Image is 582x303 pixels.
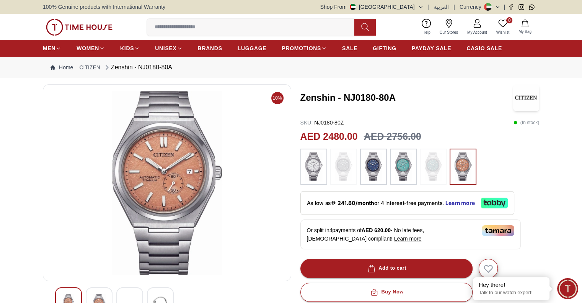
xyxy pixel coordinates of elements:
span: | [453,3,455,11]
span: 10% [271,92,284,104]
a: Instagram [518,4,524,10]
a: LUGGAGE [238,41,267,55]
span: BRANDS [198,44,222,52]
a: UNISEX [155,41,182,55]
div: Add to cart [366,264,406,273]
a: Our Stores [435,17,463,37]
a: CITIZEN [79,64,100,71]
div: Zenshin - NJ0180-80A [103,63,172,72]
img: ... [453,152,473,181]
button: العربية [434,3,449,11]
a: BRANDS [198,41,222,55]
span: 100% Genuine products with International Warranty [43,3,165,11]
span: KIDS [120,44,134,52]
a: KIDS [120,41,140,55]
span: My Account [464,29,490,35]
p: Talk to our watch expert! [479,290,544,296]
span: GIFTING [373,44,396,52]
img: Zenshin - NJ0180-80A [49,91,285,275]
p: NJ0180-80Z [300,119,344,126]
a: Home [51,64,73,71]
nav: Breadcrumb [43,57,539,78]
a: PAYDAY SALE [412,41,451,55]
div: Buy Now [369,288,403,296]
img: Zenshin - NJ0180-80A [513,84,539,111]
span: Our Stores [437,29,461,35]
span: WOMEN [77,44,99,52]
button: My Bag [514,18,536,36]
img: ... [334,152,353,181]
img: ... [304,152,323,181]
a: SALE [342,41,357,55]
span: PROMOTIONS [282,44,321,52]
span: AED 620.00 [362,227,391,233]
a: WOMEN [77,41,105,55]
a: MEN [43,41,61,55]
a: 0Wishlist [492,17,514,37]
span: UNISEX [155,44,176,52]
span: | [428,3,430,11]
img: ... [46,19,112,36]
a: Help [418,17,435,37]
a: Facebook [508,4,514,10]
span: SALE [342,44,357,52]
span: CASIO SALE [466,44,502,52]
img: ... [424,152,443,181]
button: Add to cart [300,259,473,278]
span: PAYDAY SALE [412,44,451,52]
img: Tamara [482,225,514,236]
span: LUGGAGE [238,44,267,52]
img: ... [364,152,383,181]
div: Hey there! [479,281,544,289]
a: GIFTING [373,41,396,55]
a: Whatsapp [529,4,535,10]
h3: AED 2756.00 [364,129,421,144]
span: Help [419,29,434,35]
span: Wishlist [493,29,512,35]
p: ( In stock ) [514,119,539,126]
a: PROMOTIONS [282,41,327,55]
button: Shop From[GEOGRAPHIC_DATA] [320,3,424,11]
span: MEN [43,44,55,52]
div: Or split in 4 payments of - No late fees, [DEMOGRAPHIC_DATA] compliant! [300,219,521,249]
img: ... [394,152,413,181]
h2: AED 2480.00 [300,129,358,144]
div: Currency [460,3,484,11]
div: Chat Widget [557,278,578,299]
span: SKU : [300,120,313,126]
span: Learn more [394,236,422,242]
span: 0 [506,17,512,23]
button: Buy Now [300,283,473,302]
span: My Bag [515,29,535,34]
span: | [504,3,505,11]
img: United Arab Emirates [350,4,356,10]
h3: Zenshin - NJ0180-80A [300,92,513,104]
a: CASIO SALE [466,41,502,55]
